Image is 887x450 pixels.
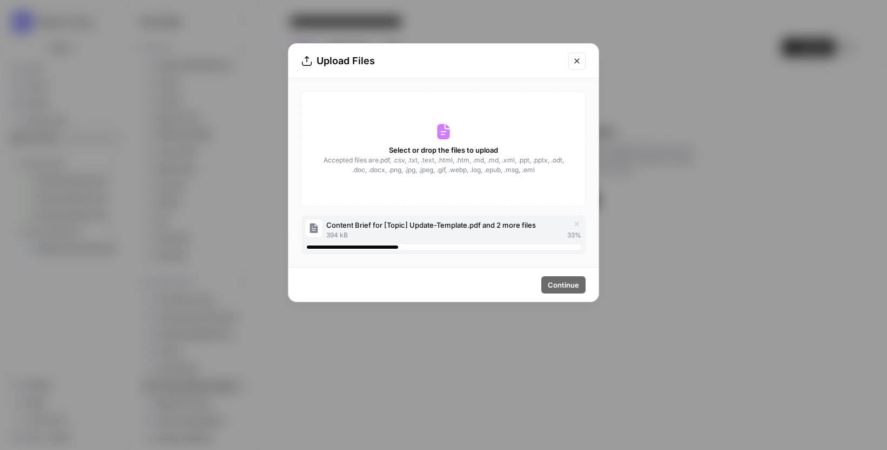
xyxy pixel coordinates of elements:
span: 394 kB [326,230,348,240]
span: Content Brief for [Topic] Update-Template.pdf and 2 more files [326,220,536,230]
span: Continue [548,279,579,290]
span: 33 % [567,230,581,240]
span: Select or drop the files to upload [389,145,498,155]
button: Continue [541,276,586,294]
span: Accepted files are .pdf, .csv, .txt, .text, .html, .htm, .md, .md, .xml, .ppt, .pptx, .odt, .doc,... [322,155,565,175]
button: Close modal [568,52,586,70]
div: Upload Files [301,53,562,69]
